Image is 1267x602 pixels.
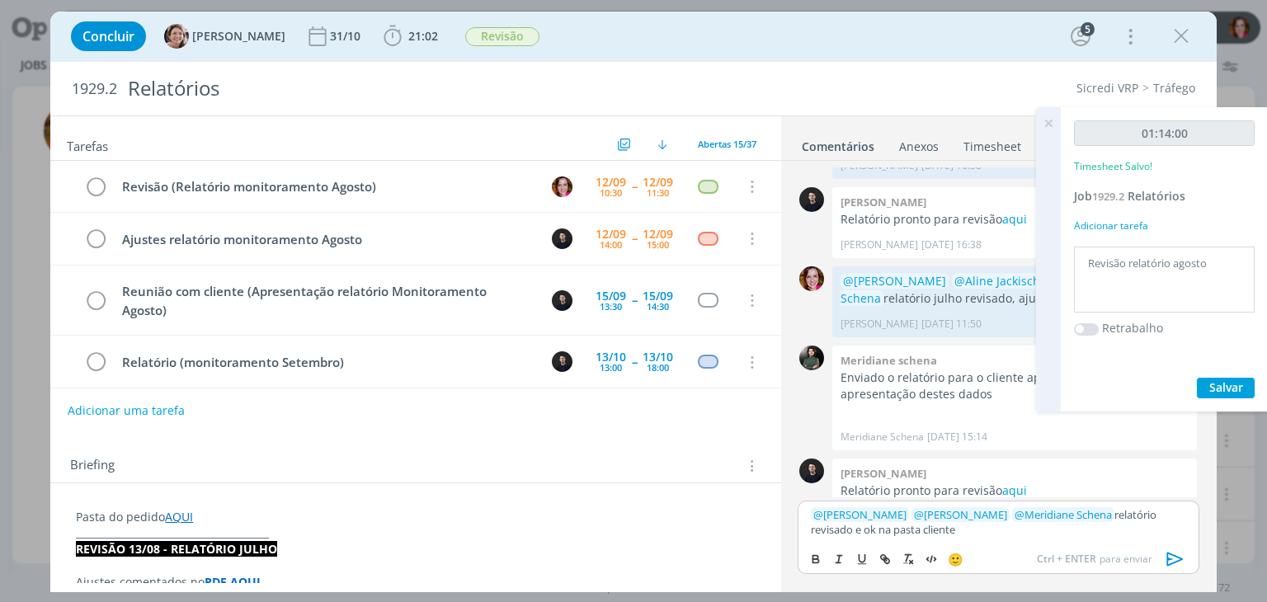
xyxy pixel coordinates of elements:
[379,23,442,49] button: 21:02
[72,80,117,98] span: 1929.2
[76,524,755,541] p: _______________________________________
[841,353,937,368] b: Meridiane schena
[799,266,824,291] img: B
[465,27,539,46] span: Revisão
[698,138,756,150] span: Abertas 15/37
[914,507,924,522] span: @
[205,574,261,590] a: PDF AQUI
[1002,211,1027,227] a: aqui
[1015,507,1024,522] span: @
[550,288,575,313] button: C
[841,466,926,481] b: [PERSON_NAME]
[1074,219,1255,233] div: Adicionar tarefa
[600,363,622,372] div: 13:00
[1037,552,1152,567] span: para enviar
[71,21,146,51] button: Concluir
[67,134,108,154] span: Tarefas
[632,181,637,192] span: --
[811,507,1185,538] p: relatório revisado e ok na pasta cliente
[841,211,1189,228] p: Relatório pronto para revisão
[948,551,963,567] span: 🙂
[550,226,575,251] button: C
[76,509,755,525] p: Pasta do pedido
[841,430,924,444] p: Meridiane Schena
[67,396,186,426] button: Adicionar uma tarefa
[647,240,669,249] div: 15:00
[164,24,285,49] button: A[PERSON_NAME]
[600,240,622,249] div: 14:00
[647,302,669,311] div: 14:30
[164,24,189,49] img: A
[643,290,673,302] div: 15/09
[82,30,134,43] span: Concluir
[464,26,540,47] button: Revisão
[115,176,536,197] div: Revisão (Relatório monitoramento Agosto)
[1081,22,1095,36] div: 5
[632,356,637,368] span: --
[115,281,536,320] div: Reunião com cliente (Apresentação relatório Monitoramento Agosto)
[1074,159,1152,174] p: Timesheet Salvo!
[50,12,1216,592] div: dialog
[120,68,720,109] div: Relatórios
[115,352,536,373] div: Relatório (monitoramento Setembro)
[330,31,364,42] div: 31/10
[1209,379,1243,395] span: Salvar
[76,574,755,590] p: Ajustes comentados no .
[1015,507,1112,522] span: Meridiane Schena
[799,187,824,212] img: C
[600,188,622,197] div: 10:30
[841,195,926,209] b: [PERSON_NAME]
[1074,188,1185,204] a: Job1929.2Relatórios
[1076,80,1138,96] a: Sicredi VRP
[927,430,987,444] span: [DATE] 15:14
[70,455,115,477] span: Briefing
[1067,23,1094,49] button: 5
[1102,319,1163,336] label: Retrabalho
[596,290,626,302] div: 15/09
[843,273,946,289] span: @[PERSON_NAME]
[552,290,572,311] img: C
[552,351,572,372] img: C
[1037,552,1100,567] span: Ctrl + ENTER
[841,482,1189,499] p: Relatório pronto para revisão
[600,302,622,311] div: 13:30
[165,509,193,524] a: AQUI
[813,507,823,522] span: @
[115,229,536,250] div: Ajustes relatório monitoramento Agosto
[921,238,982,252] span: [DATE] 16:38
[550,174,575,199] button: B
[552,176,572,197] img: B
[632,233,637,244] span: --
[550,350,575,374] button: C
[799,459,824,483] img: C
[643,176,673,188] div: 12/09
[1092,189,1124,204] span: 1929.2
[596,176,626,188] div: 12/09
[841,317,918,332] p: [PERSON_NAME]
[841,273,1116,305] span: @Meridiane Schena
[801,131,875,155] a: Comentários
[944,549,967,569] button: 🙂
[647,188,669,197] div: 11:30
[408,28,438,44] span: 21:02
[1128,188,1185,204] span: Relatórios
[1153,80,1195,96] a: Tráfego
[632,294,637,306] span: --
[914,507,1007,522] span: [PERSON_NAME]
[643,228,673,240] div: 12/09
[963,131,1022,155] a: Timesheet
[799,346,824,370] img: M
[841,238,918,252] p: [PERSON_NAME]
[841,369,1189,403] p: Enviado o relatório para o cliente após a reunião de apresentação destes dados
[647,363,669,372] div: 18:00
[1002,482,1027,498] a: aqui
[657,139,667,149] img: arrow-down.svg
[596,228,626,240] div: 12/09
[921,317,982,332] span: [DATE] 11:50
[552,228,572,249] img: C
[899,139,939,155] div: Anexos
[954,273,1040,289] span: @Aline Jackisch
[76,541,277,557] strong: REVISÃO 13/08 - RELATÓRIO JULHO
[1197,378,1255,398] button: Salvar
